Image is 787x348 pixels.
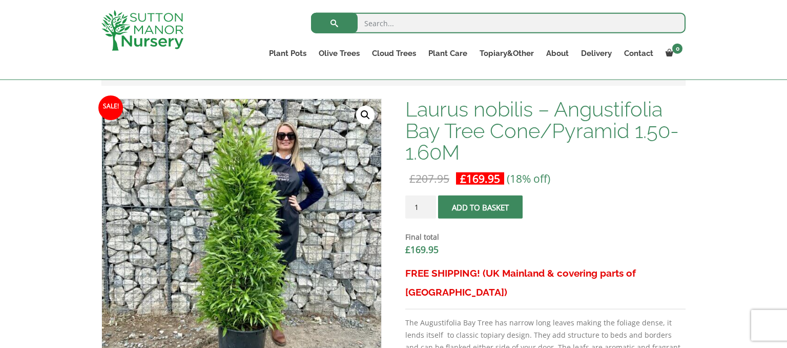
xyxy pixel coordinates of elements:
button: Add to basket [438,196,523,219]
input: Product quantity [405,196,436,219]
a: Cloud Trees [366,46,422,61]
bdi: 207.95 [409,171,449,186]
a: Plant Pots [263,46,313,61]
a: Topiary&Other [473,46,540,61]
span: Sale! [98,95,123,120]
span: £ [460,171,466,186]
input: Search... [311,13,686,33]
span: £ [409,171,416,186]
span: £ [405,243,410,256]
a: Contact [618,46,659,61]
bdi: 169.95 [405,243,439,256]
span: 0 [672,44,682,54]
h3: FREE SHIPPING! (UK Mainland & covering parts of [GEOGRAPHIC_DATA]) [405,264,686,302]
a: View full-screen image gallery [356,106,375,124]
a: About [540,46,575,61]
a: Olive Trees [313,46,366,61]
bdi: 169.95 [460,171,500,186]
a: Plant Care [422,46,473,61]
h1: Laurus nobilis – Angustifolia Bay Tree Cone/Pyramid 1.50-1.60M [405,99,686,163]
a: Delivery [575,46,618,61]
span: (18% off) [507,171,550,186]
a: 0 [659,46,686,61]
dt: Final total [405,231,686,243]
img: logo [101,10,183,51]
